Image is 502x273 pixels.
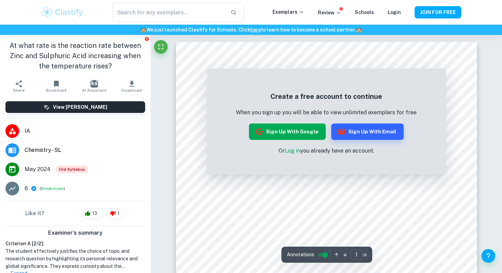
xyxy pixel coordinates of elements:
h6: Like it? [25,209,44,218]
span: May 2024 [25,165,51,173]
button: Bookmark [38,77,75,96]
input: Search for any exemplars... [112,3,225,22]
span: 🏫 [356,27,362,32]
div: Starting from the May 2025 session, the Chemistry IA requirements have changed. It's OK to refer ... [56,166,88,173]
button: Report issue [144,36,149,41]
button: Breakdown [41,185,64,192]
h1: At what rate is the reaction rate between Zinc and Sulphuric Acid increasing when the temperature... [5,40,145,71]
h5: Create a free account to continue [236,91,417,102]
span: 1 [114,210,123,217]
h6: Criterion A [ 2 / 2 ]: [5,240,145,247]
button: Help and Feedback [482,249,495,263]
span: IA [25,127,145,135]
span: 13 [88,210,101,217]
a: Log in [285,147,300,154]
h6: Examiner's summary [3,229,148,237]
a: here [250,27,261,32]
h1: The student effectively justifies the choice of topic and research question by highlighting its p... [5,247,145,270]
span: Chemistry - SL [25,146,145,154]
span: Annotations [287,251,314,258]
p: Review [318,9,341,16]
span: AI Assistant [82,88,107,93]
span: Old Syllabus [56,166,88,173]
span: / 9 [363,252,367,258]
p: 6 [25,184,28,193]
h6: We just launched Clastify for Schools. Click to learn how to become a school partner. [1,26,501,34]
h6: View [PERSON_NAME] [53,103,107,111]
div: 13 [81,208,103,219]
button: AI Assistant [75,77,113,96]
button: Sign up with Email [331,123,404,140]
span: Download [122,88,142,93]
span: ( ) [40,185,65,192]
button: Fullscreen [154,40,168,54]
img: AI Assistant [90,80,98,88]
div: 1 [107,208,125,219]
button: View [PERSON_NAME] [5,101,145,113]
a: Schools [355,10,374,15]
p: When you sign up you will be able to view unlimited exemplars for free [236,108,417,117]
p: Exemplars [273,8,304,16]
button: JOIN FOR FREE [415,6,461,18]
button: Sign up with Google [249,123,326,140]
a: Login [388,10,401,15]
span: Share [13,88,25,93]
span: 🏫 [141,27,147,32]
span: Bookmark [46,88,67,93]
img: Clastify logo [41,5,84,19]
p: Or you already have an account. [236,147,417,155]
button: Download [113,77,151,96]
